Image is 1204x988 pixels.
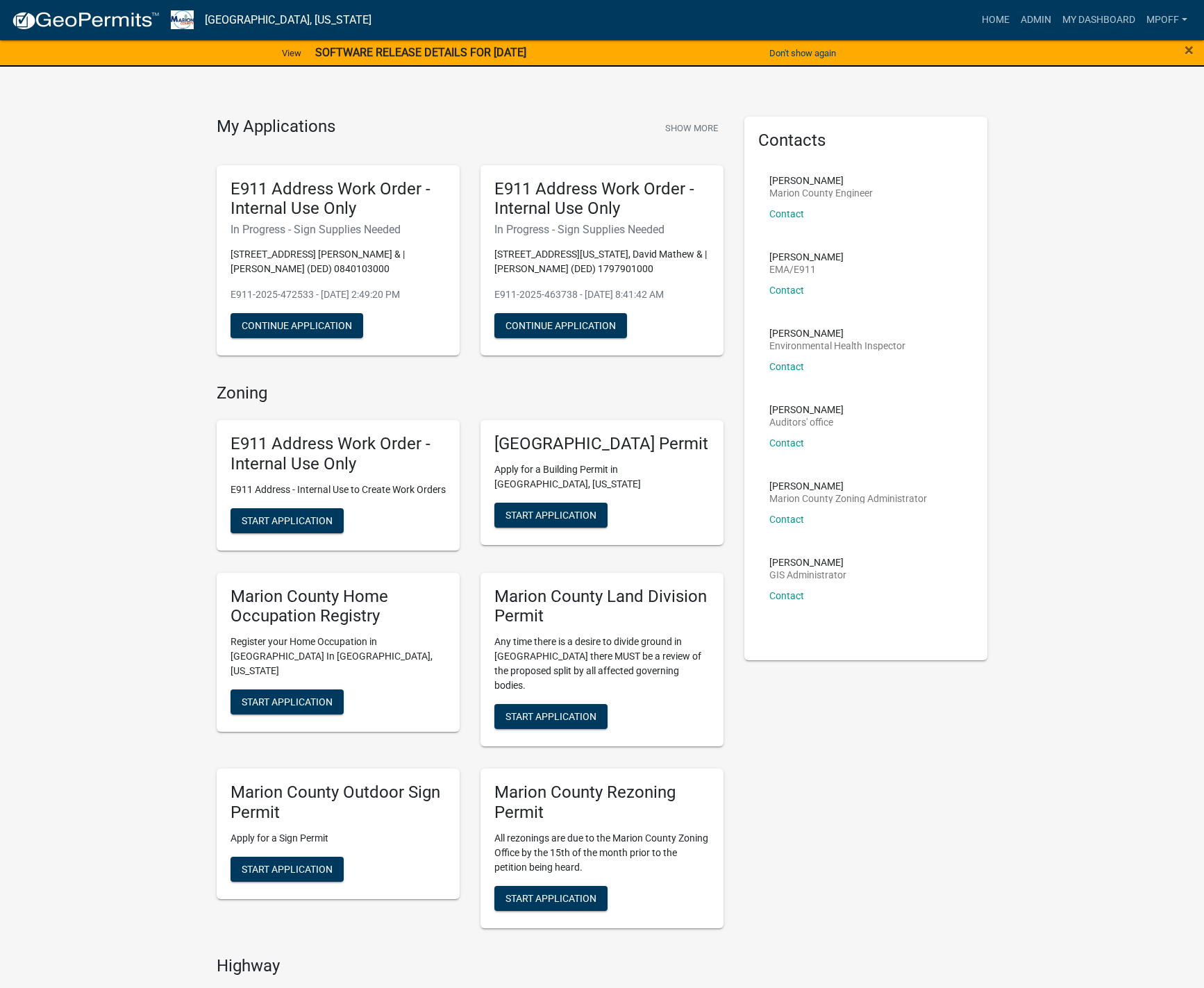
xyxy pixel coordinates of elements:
[242,696,333,707] span: Start Application
[769,361,804,372] a: Contact
[231,223,446,236] h6: In Progress - Sign Supplies Needed
[231,483,446,497] p: E911 Address - Internal Use to Create Work Orders
[276,42,307,65] a: View
[1057,7,1141,33] a: My Dashboard
[242,863,333,874] span: Start Application
[231,831,446,846] p: Apply for a Sign Permit
[769,265,844,274] p: EMA/E911
[231,247,446,276] p: [STREET_ADDRESS] [PERSON_NAME] & | [PERSON_NAME] (DED) 0840103000
[769,405,844,415] p: [PERSON_NAME]
[769,417,844,427] p: Auditors' office
[205,8,371,32] a: [GEOGRAPHIC_DATA], [US_STATE]
[494,635,710,693] p: Any time there is a desire to divide ground in [GEOGRAPHIC_DATA] there MUST be a review of the pr...
[231,635,446,678] p: Register your Home Occupation in [GEOGRAPHIC_DATA] In [GEOGRAPHIC_DATA], [US_STATE]
[231,313,363,338] button: Continue Application
[769,481,927,491] p: [PERSON_NAME]
[231,287,446,302] p: E911-2025-472533 - [DATE] 2:49:20 PM
[231,508,344,533] button: Start Application
[494,462,710,492] p: Apply for a Building Permit in [GEOGRAPHIC_DATA], [US_STATE]
[505,711,596,722] span: Start Application
[764,42,842,65] button: Don't show again
[769,176,873,185] p: [PERSON_NAME]
[494,287,710,302] p: E911-2025-463738 - [DATE] 8:41:42 AM
[242,514,333,526] span: Start Application
[660,117,724,140] button: Show More
[217,383,724,403] h4: Zoning
[231,782,446,823] h5: Marion County Outdoor Sign Permit
[976,7,1015,33] a: Home
[494,704,608,729] button: Start Application
[494,886,608,911] button: Start Application
[769,494,927,503] p: Marion County Zoning Administrator
[494,247,710,276] p: [STREET_ADDRESS][US_STATE], David Mathew & | [PERSON_NAME] (DED) 1797901000
[494,434,710,454] h5: [GEOGRAPHIC_DATA] Permit
[231,689,344,714] button: Start Application
[494,782,710,823] h5: Marion County Rezoning Permit
[769,590,804,601] a: Contact
[769,514,804,525] a: Contact
[769,208,804,219] a: Contact
[231,587,446,627] h5: Marion County Home Occupation Registry
[217,117,335,137] h4: My Applications
[171,10,194,29] img: Marion County, Iowa
[769,341,905,351] p: Environmental Health Inspector
[769,437,804,449] a: Contact
[769,252,844,262] p: [PERSON_NAME]
[231,179,446,219] h5: E911 Address Work Order - Internal Use Only
[494,313,627,338] button: Continue Application
[217,956,724,976] h4: Highway
[769,328,905,338] p: [PERSON_NAME]
[769,188,873,198] p: Marion County Engineer
[769,570,846,580] p: GIS Administrator
[1015,7,1057,33] a: Admin
[505,892,596,903] span: Start Application
[769,285,804,296] a: Contact
[494,831,710,875] p: All rezonings are due to the Marion County Zoning Office by the 15th of the month prior to the pe...
[231,434,446,474] h5: E911 Address Work Order - Internal Use Only
[1141,7,1193,33] a: mpoff
[1185,40,1194,60] span: ×
[494,223,710,236] h6: In Progress - Sign Supplies Needed
[315,46,526,59] strong: SOFTWARE RELEASE DETAILS FOR [DATE]
[494,503,608,528] button: Start Application
[231,857,344,882] button: Start Application
[505,509,596,520] span: Start Application
[1185,42,1194,58] button: Close
[769,558,846,567] p: [PERSON_NAME]
[494,587,710,627] h5: Marion County Land Division Permit
[494,179,710,219] h5: E911 Address Work Order - Internal Use Only
[758,131,973,151] h5: Contacts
